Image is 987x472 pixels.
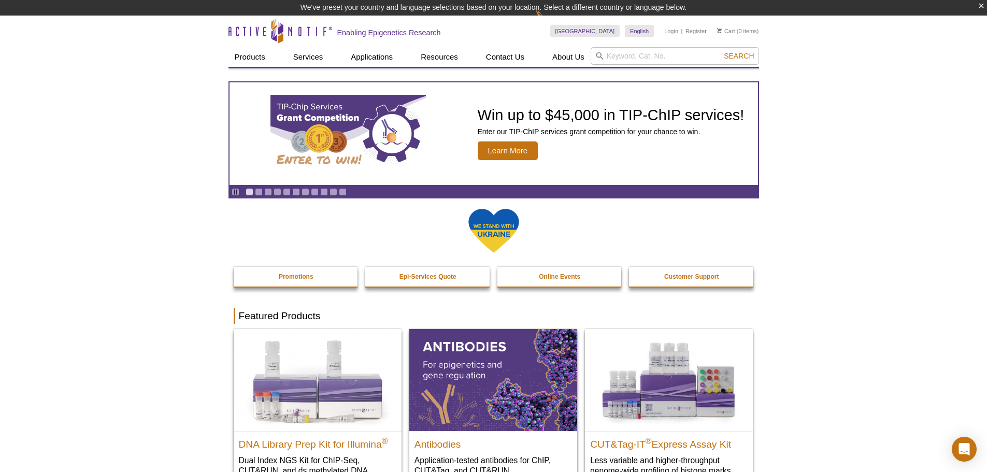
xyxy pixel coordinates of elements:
[664,273,719,280] strong: Customer Support
[232,188,239,196] a: Toggle autoplay
[230,82,758,185] article: TIP-ChIP Services Grant Competition
[414,47,464,67] a: Resources
[274,188,281,196] a: Go to slide 4
[399,273,456,280] strong: Epi-Services Quote
[230,82,758,185] a: TIP-ChIP Services Grant Competition Win up to $45,000 in TIP-ChIP services! Enter our TIP-ChIP se...
[239,434,396,450] h2: DNA Library Prep Kit for Illumina
[311,188,319,196] a: Go to slide 8
[717,28,722,33] img: Your Cart
[535,8,563,32] img: Change Here
[480,47,531,67] a: Contact Us
[320,188,328,196] a: Go to slide 9
[546,47,591,67] a: About Us
[590,434,748,450] h2: CUT&Tag-IT Express Assay Kit
[345,47,399,67] a: Applications
[717,27,735,35] a: Cart
[365,267,491,287] a: Epi-Services Quote
[255,188,263,196] a: Go to slide 2
[382,436,388,445] sup: ®
[414,434,572,450] h2: Antibodies
[292,188,300,196] a: Go to slide 6
[279,273,313,280] strong: Promotions
[270,95,426,173] img: TIP-ChIP Services Grant Competition
[264,188,272,196] a: Go to slide 3
[664,27,678,35] a: Login
[468,208,520,254] img: We Stand With Ukraine
[591,47,759,65] input: Keyword, Cat. No.
[585,329,753,431] img: CUT&Tag-IT® Express Assay Kit
[409,329,577,431] img: All Antibodies
[550,25,620,37] a: [GEOGRAPHIC_DATA]
[625,25,654,37] a: English
[681,25,683,37] li: |
[330,188,337,196] a: Go to slide 10
[629,267,754,287] a: Customer Support
[339,188,347,196] a: Go to slide 11
[234,308,754,324] h2: Featured Products
[302,188,309,196] a: Go to slide 7
[685,27,707,35] a: Register
[478,141,538,160] span: Learn More
[246,188,253,196] a: Go to slide 1
[497,267,623,287] a: Online Events
[646,436,652,445] sup: ®
[283,188,291,196] a: Go to slide 5
[721,51,757,61] button: Search
[287,47,330,67] a: Services
[234,267,359,287] a: Promotions
[234,329,402,431] img: DNA Library Prep Kit for Illumina
[228,47,271,67] a: Products
[724,52,754,60] span: Search
[717,25,759,37] li: (0 items)
[337,28,441,37] h2: Enabling Epigenetics Research
[478,127,745,136] p: Enter our TIP-ChIP services grant competition for your chance to win.
[478,107,745,123] h2: Win up to $45,000 in TIP-ChIP services!
[539,273,580,280] strong: Online Events
[952,437,977,462] div: Open Intercom Messenger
